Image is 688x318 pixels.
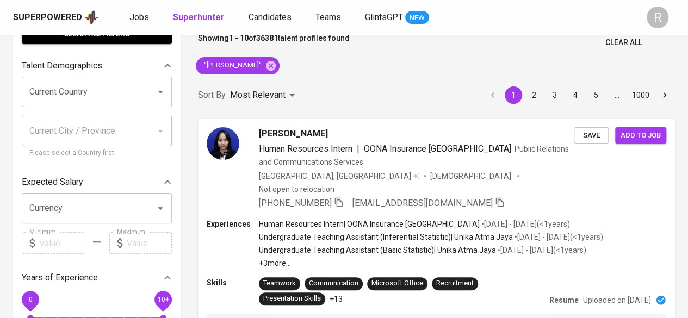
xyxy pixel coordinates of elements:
span: Jobs [129,12,149,22]
span: OONA Insurance [GEOGRAPHIC_DATA] [364,144,511,154]
button: page 1 [505,86,522,104]
b: 1 - 10 [229,34,249,42]
span: NEW [405,13,429,23]
p: Most Relevant [230,89,286,102]
div: Years of Experience [22,267,172,289]
button: Add to job [615,127,666,144]
a: GlintsGPT NEW [365,11,429,24]
span: [PERSON_NAME] [259,127,328,140]
p: Talent Demographics [22,59,102,72]
span: Add to job [621,129,661,142]
span: Candidates [249,12,292,22]
p: Human Resources Intern | OONA Insurance [GEOGRAPHIC_DATA] [259,219,480,229]
div: "[PERSON_NAME]" [196,57,280,74]
span: GlintsGPT [365,12,403,22]
nav: pagination navigation [482,86,675,104]
p: Undergraduate Teaching Assistant (Basic Statistic) | Unika Atma Jaya [259,245,496,255]
span: 0 [28,296,32,303]
p: • [DATE] - [DATE] ( <1 years ) [496,245,586,255]
div: Teamwork [263,278,296,289]
span: | [357,142,360,155]
span: Teams [315,12,341,22]
a: Superpoweredapp logo [13,9,99,26]
div: Microsoft Office [371,278,423,289]
span: 10+ [157,296,169,303]
div: Superpowered [13,11,82,24]
img: 6c2b907d7589c31e62058b5fe84408b2.jpg [207,127,239,160]
button: Open [153,201,168,216]
button: Go to next page [656,86,673,104]
div: Communication [309,278,358,289]
div: Expected Salary [22,171,172,193]
p: Years of Experience [22,271,98,284]
p: +3 more ... [259,258,603,269]
span: [PHONE_NUMBER] [259,198,332,208]
p: Uploaded on [DATE] [583,295,651,305]
span: [EMAIL_ADDRESS][DOMAIN_NAME] [352,198,493,208]
p: Skills [207,277,259,288]
a: Superhunter [173,11,227,24]
p: Expected Salary [22,176,83,189]
button: Go to page 2 [525,86,543,104]
p: Please select a Country first [29,148,164,159]
b: Superhunter [173,12,225,22]
input: Value [127,232,172,254]
p: Showing of talent profiles found [198,33,350,53]
div: … [608,90,625,101]
span: Public Relations and Communications Services [259,145,569,166]
div: Talent Demographics [22,55,172,77]
button: Go to page 1000 [629,86,653,104]
a: Jobs [129,11,151,24]
button: Go to page 3 [546,86,563,104]
p: Undergraduate Teaching Assistant (Inferential Statistic) | Unika Atma Jaya [259,232,513,242]
b: 36381 [256,34,278,42]
div: Recruitment [436,278,474,289]
button: Save [574,127,609,144]
p: • [DATE] - [DATE] ( <1 years ) [513,232,603,242]
button: Go to page 5 [587,86,605,104]
input: Value [39,232,84,254]
a: Teams [315,11,343,24]
span: Clear All [605,36,642,49]
span: [DEMOGRAPHIC_DATA] [430,171,513,182]
p: Resume [549,295,579,305]
div: Presentation Skills [263,294,321,304]
div: [GEOGRAPHIC_DATA], [GEOGRAPHIC_DATA] [259,171,419,182]
span: "[PERSON_NAME]" [196,60,268,71]
p: Not open to relocation [259,184,334,195]
div: R [647,7,668,28]
span: Human Resources Intern [259,144,352,154]
button: Clear All [601,33,647,53]
a: Candidates [249,11,294,24]
p: Sort By [198,89,226,102]
p: • [DATE] - [DATE] ( <1 years ) [480,219,570,229]
button: Open [153,84,168,99]
div: Most Relevant [230,85,299,105]
p: Experiences [207,219,259,229]
img: app logo [84,9,99,26]
span: Save [579,129,603,142]
p: +13 [330,294,343,304]
button: Go to page 4 [567,86,584,104]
